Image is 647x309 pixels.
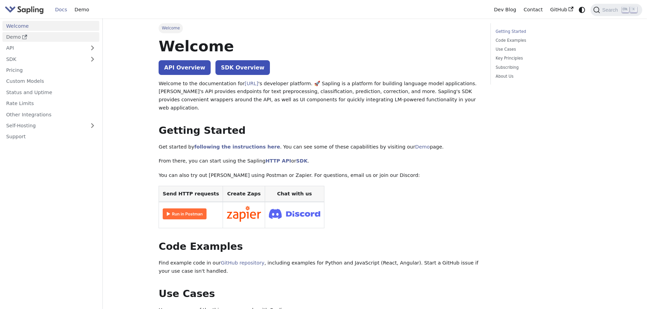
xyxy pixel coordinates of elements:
a: API Overview [159,60,211,75]
th: Send HTTP requests [159,186,223,202]
button: Search (Ctrl+K) [590,4,642,16]
img: Join Discord [269,207,320,221]
th: Chat with us [265,186,324,202]
a: Rate Limits [2,99,99,108]
a: [URL] [245,81,258,86]
h2: Getting Started [159,125,481,137]
a: Key Principles [496,55,588,62]
h1: Welcome [159,37,481,55]
span: Welcome [159,23,183,33]
a: Custom Models [2,76,99,86]
img: Connect in Zapier [227,206,261,222]
a: API [2,43,86,53]
p: From there, you can start using the Sapling or . [159,157,481,165]
a: Status and Uptime [2,87,99,97]
a: Dev Blog [490,4,520,15]
a: Self-Hosting [2,121,99,131]
a: HTTP API [265,158,291,164]
a: Subscribing [496,64,588,71]
button: Expand sidebar category 'API' [86,43,99,53]
button: Switch between dark and light mode (currently system mode) [577,5,587,15]
a: SDK [2,54,86,64]
a: GitHub repository [221,260,264,266]
span: Search [600,7,622,13]
a: Support [2,132,99,142]
a: Demo [415,144,430,150]
p: Welcome to the documentation for 's developer platform. 🚀 Sapling is a platform for building lang... [159,80,481,112]
th: Create Zaps [223,186,265,202]
a: following the instructions here [194,144,280,150]
a: Contact [520,4,547,15]
h2: Use Cases [159,288,481,300]
img: Run in Postman [163,208,207,219]
a: SDK [296,158,308,164]
kbd: K [630,7,637,13]
p: You can also try out [PERSON_NAME] using Postman or Zapier. For questions, email us or join our D... [159,171,481,180]
a: Docs [51,4,71,15]
a: Demo [2,32,99,42]
a: Other Integrations [2,110,99,119]
a: Use Cases [496,46,588,53]
button: Expand sidebar category 'SDK' [86,54,99,64]
img: Sapling.ai [5,5,44,15]
a: GitHub [546,4,577,15]
h2: Code Examples [159,241,481,253]
a: Welcome [2,21,99,31]
a: Sapling.ai [5,5,46,15]
a: Pricing [2,65,99,75]
nav: Breadcrumbs [159,23,481,33]
a: Getting Started [496,28,588,35]
a: SDK Overview [215,60,270,75]
a: About Us [496,73,588,80]
p: Get started by . You can see some of these capabilities by visiting our page. [159,143,481,151]
a: Demo [71,4,93,15]
p: Find example code in our , including examples for Python and JavaScript (React, Angular). Start a... [159,259,481,275]
a: Code Examples [496,37,588,44]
